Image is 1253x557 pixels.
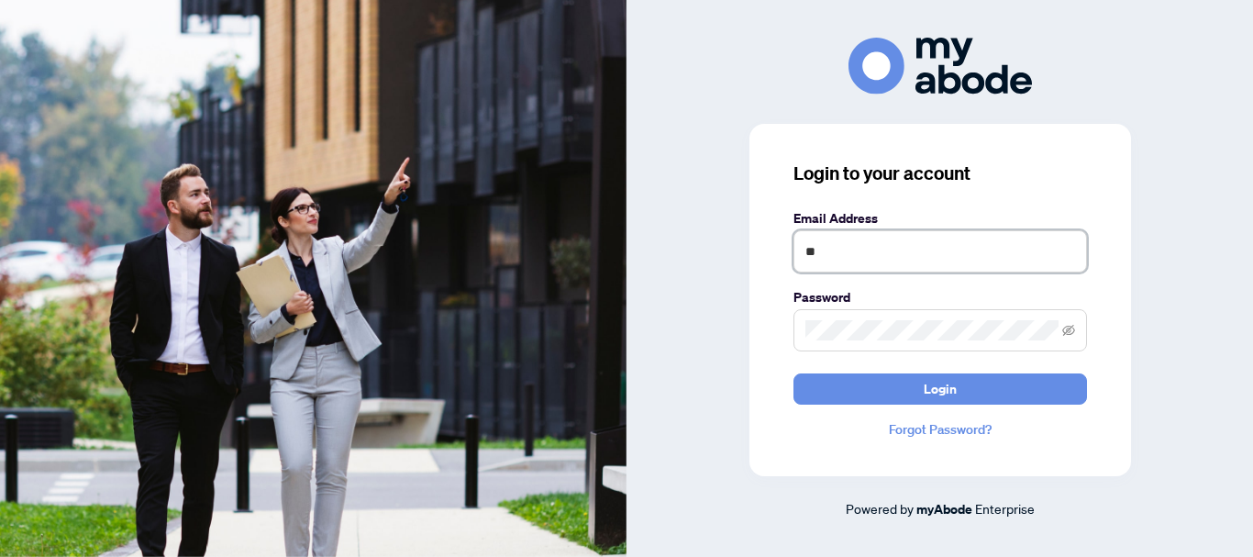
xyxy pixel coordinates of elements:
[975,500,1035,517] span: Enterprise
[793,287,1087,307] label: Password
[848,38,1032,94] img: ma-logo
[916,499,972,519] a: myAbode
[793,161,1087,186] h3: Login to your account
[793,208,1087,228] label: Email Address
[1062,324,1075,337] span: eye-invisible
[793,419,1087,440] a: Forgot Password?
[924,374,957,404] span: Login
[793,373,1087,405] button: Login
[846,500,914,517] span: Powered by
